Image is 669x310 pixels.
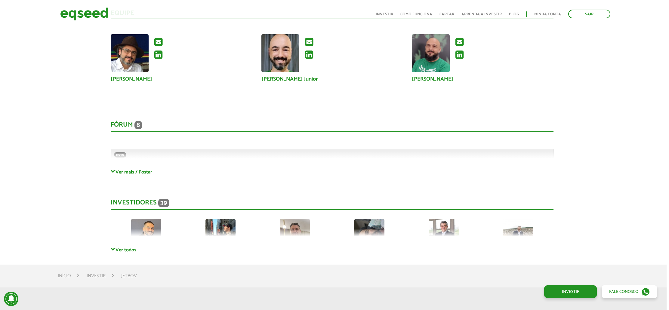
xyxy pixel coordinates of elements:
a: Investir [376,12,393,16]
a: Como funciona [400,12,432,16]
img: picture-61293-1560094735.jpg [503,219,533,249]
div: Fórum [111,121,554,132]
a: Blog [509,12,519,16]
li: JetBov [121,272,137,280]
a: Sair [568,10,610,18]
a: Investir [544,285,597,298]
img: EqSeed [60,6,108,22]
span: 8 [134,121,142,129]
a: Início [58,274,71,278]
a: [PERSON_NAME] Junior [261,76,318,82]
img: picture-121595-1719786865.jpg [354,219,384,249]
img: picture-112095-1687613792.jpg [205,219,236,249]
img: picture-72979-1756068561.jpg [131,219,161,249]
a: [PERSON_NAME] [412,76,453,82]
img: Foto de Josias de Souza [412,34,450,72]
a: Captar [439,12,454,16]
img: picture-113391-1693569165.jpg [429,219,459,249]
a: Ver perfil do usuário. [111,34,149,72]
a: Ver mais / Postar [111,169,554,175]
a: Minha conta [534,12,561,16]
a: Ver todos [111,247,554,253]
a: Investir [87,274,106,278]
img: Foto de Sérgio Hilton Berlotto Junior [261,34,299,72]
span: 39 [158,199,169,207]
img: picture-126834-1752512559.jpg [280,219,310,249]
a: Fale conosco [602,285,657,298]
img: Foto de Xisto Alves de Souza Junior [111,34,149,72]
a: Ver perfil do usuário. [261,34,299,72]
div: Investidores [111,199,554,210]
a: Ver perfil do usuário. [412,34,450,72]
a: [PERSON_NAME] [111,76,152,82]
a: Aprenda a investir [461,12,502,16]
